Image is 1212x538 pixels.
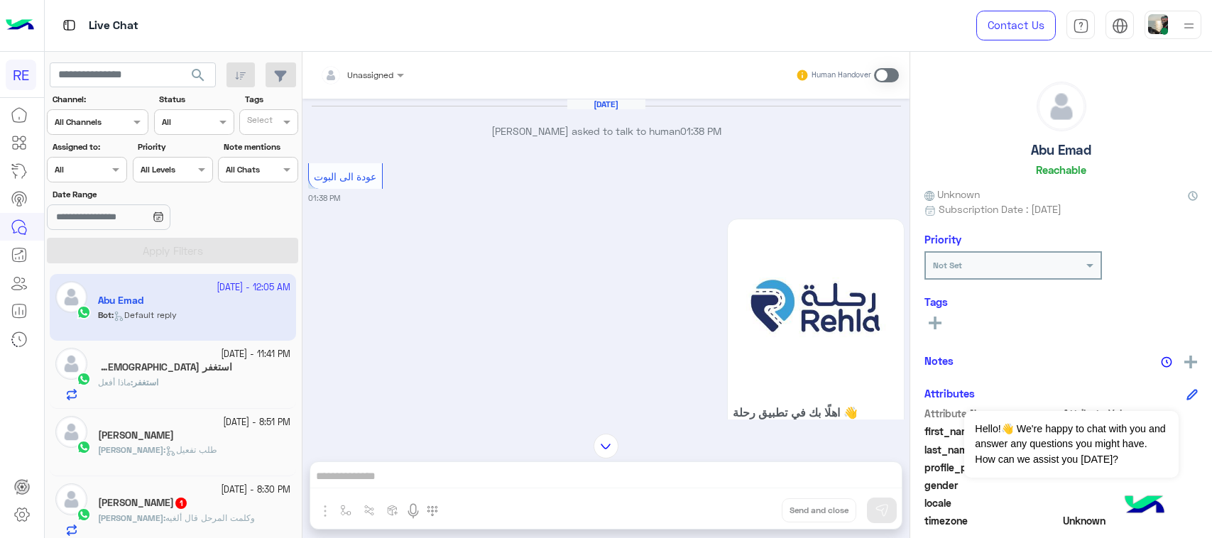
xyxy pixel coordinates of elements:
[964,411,1178,478] span: Hello!👋 We're happy to chat with you and answer any questions you might have. How can we assist y...
[245,93,297,106] label: Tags
[1063,495,1199,510] span: null
[53,188,212,201] label: Date Range
[1112,18,1128,34] img: tab
[98,444,165,455] b: :
[1180,17,1198,35] img: profile
[924,187,980,202] span: Unknown
[6,11,34,40] img: Logo
[1037,82,1086,131] img: defaultAdmin.png
[1036,163,1086,176] h6: Reachable
[77,372,91,386] img: WhatsApp
[594,434,618,459] img: scroll
[77,507,91,522] img: WhatsApp
[347,70,393,80] span: Unassigned
[175,498,187,509] span: 1
[924,295,1198,308] h6: Tags
[165,444,217,455] span: طلب تفعيل
[924,442,1060,457] span: last_name
[6,60,36,90] div: RE
[976,11,1056,40] a: Contact Us
[190,67,207,84] span: search
[1184,356,1197,368] img: add
[138,141,211,153] label: Priority
[47,238,298,263] button: Apply Filters
[131,377,158,388] b: :
[924,460,1060,475] span: profile_pic
[782,498,856,522] button: Send and close
[98,429,174,441] h5: Ahmad Aljawni
[165,512,255,523] span: وكلمت المرحل قال ألغيه
[221,483,290,497] small: [DATE] - 8:30 PM
[98,512,163,523] span: [PERSON_NAME]
[98,512,165,523] b: :
[1148,14,1168,34] img: userImage
[98,377,131,388] span: ماذا أفعل
[939,202,1061,216] span: Subscription Date : [DATE]
[77,440,91,454] img: WhatsApp
[53,141,126,153] label: Assigned to:
[98,361,232,373] h5: استغفر الله
[224,141,297,153] label: Note mentions
[924,406,1060,421] span: Attribute Name
[924,478,1060,493] span: gender
[133,377,158,388] span: استغفر
[98,444,163,455] span: [PERSON_NAME]
[567,99,645,109] h6: [DATE]
[733,405,899,486] span: اهلًا بك في تطبيق رحلة 👋 Welcome to [GEOGRAPHIC_DATA] 👋 من فضلك أختر لغة التواصل Please choose yo...
[55,483,87,515] img: defaultAdmin.png
[221,348,290,361] small: [DATE] - 11:41 PM
[924,513,1060,528] span: timezone
[55,416,87,448] img: defaultAdmin.png
[1073,18,1089,34] img: tab
[924,233,961,246] h6: Priority
[98,497,188,509] h5: خالد تراحيب
[733,224,899,390] img: 88.jpg
[53,93,147,106] label: Channel:
[60,16,78,34] img: tab
[812,70,871,81] small: Human Handover
[933,260,962,270] b: Not Set
[1031,142,1091,158] h5: Abu Emad
[924,387,975,400] h6: Attributes
[223,416,290,429] small: [DATE] - 8:51 PM
[924,424,1060,439] span: first_name
[55,348,87,380] img: defaultAdmin.png
[159,93,232,106] label: Status
[89,16,138,35] p: Live Chat
[680,125,721,137] span: 01:38 PM
[1066,11,1095,40] a: tab
[924,495,1060,510] span: locale
[924,354,954,367] h6: Notes
[308,123,905,138] p: [PERSON_NAME] asked to talk to human
[1120,481,1169,531] img: hulul-logo.png
[314,170,376,182] span: عودة الى البوت
[308,192,340,204] small: 01:38 PM
[181,62,216,93] button: search
[1063,478,1199,493] span: null
[1161,356,1172,368] img: notes
[245,114,273,130] div: Select
[1063,513,1199,528] span: Unknown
